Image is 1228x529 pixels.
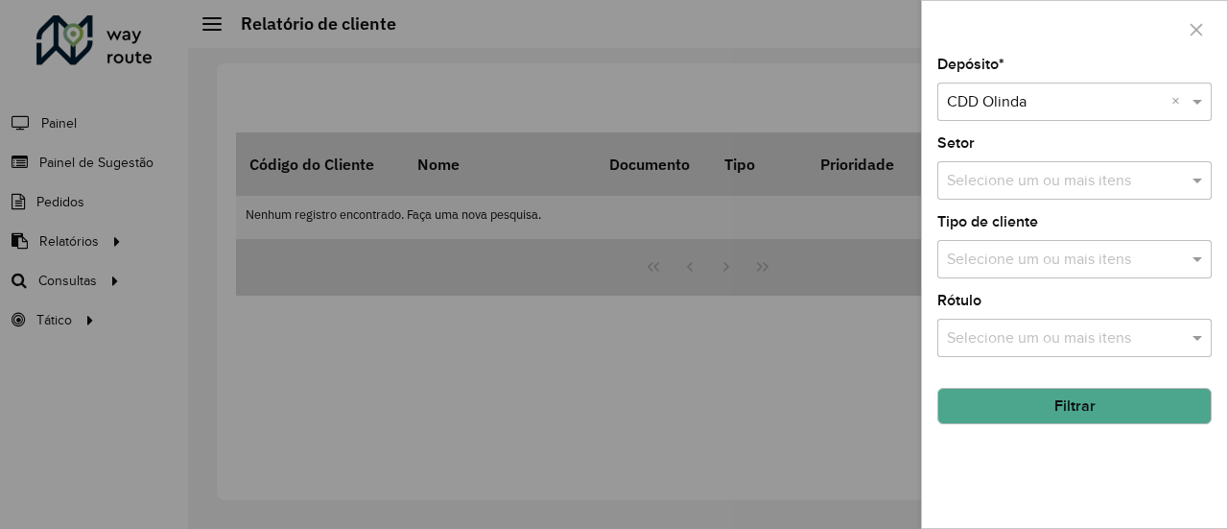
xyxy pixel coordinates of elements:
span: Clear all [1171,90,1188,113]
label: Tipo de cliente [937,210,1038,233]
label: Rótulo [937,289,981,312]
label: Depósito [937,53,1004,76]
button: Filtrar [937,388,1212,424]
label: Setor [937,132,975,155]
